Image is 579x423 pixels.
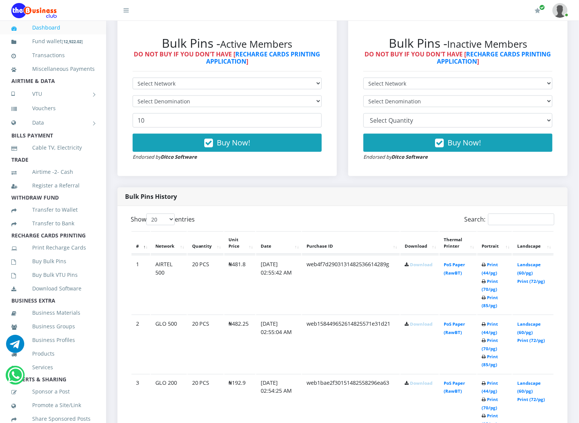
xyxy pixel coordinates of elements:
a: Buy Bulk VTU Pins [11,266,95,284]
td: GLO 500 [151,315,187,373]
a: Print (70/pg) [482,337,498,351]
a: PoS Paper (RawBT) [444,381,465,395]
td: ₦481.8 [224,255,255,314]
a: Data [11,113,95,132]
td: AIRTEL 500 [151,255,187,314]
a: Print (85/pg) [482,354,498,368]
span: Buy Now! [448,137,481,148]
label: Show entries [131,214,195,225]
a: Print (44/pg) [482,262,498,276]
a: Business Materials [11,304,95,322]
a: Landscape (60/pg) [517,321,541,335]
td: web158449652614825571e31d21 [302,315,399,373]
a: Print (72/pg) [517,397,545,403]
td: [DATE] 02:55:42 AM [256,255,301,314]
a: Promote a Site/Link [11,396,95,414]
th: Unit Price: activate to sort column ascending [224,231,255,255]
b: 12,922.02 [63,39,81,44]
a: PoS Paper (RawBT) [444,321,465,335]
a: Cable TV, Electricity [11,139,95,156]
td: 2 [131,315,150,373]
a: Products [11,345,95,362]
a: VTU [11,84,95,103]
td: 1 [131,255,150,314]
i: Renew/Upgrade Subscription [535,8,540,14]
td: ₦482.25 [224,315,255,373]
td: 20 PCS [188,315,224,373]
strong: DO NOT BUY IF YOU DON'T HAVE [ ] [365,50,551,66]
img: User [552,3,568,18]
strong: DO NOT BUY IF YOU DON'T HAVE [ ] [134,50,321,66]
span: Renew/Upgrade Subscription [539,5,545,10]
a: Business Groups [11,318,95,335]
a: Business Profiles [11,331,95,349]
a: Airtime -2- Cash [11,163,95,181]
h2: Bulk Pins - [363,36,552,50]
a: Sponsor a Post [11,383,95,400]
a: Print (72/pg) [517,337,545,343]
th: Thermal Printer: activate to sort column ascending [440,231,477,255]
button: Buy Now! [363,134,552,152]
th: Portrait: activate to sort column ascending [477,231,512,255]
input: Enter Quantity [133,113,322,128]
a: Transactions [11,47,95,64]
a: Download [410,262,433,267]
th: Network: activate to sort column ascending [151,231,187,255]
th: Purchase ID: activate to sort column ascending [302,231,399,255]
img: Logo [11,3,57,18]
strong: Ditco Software [391,153,428,160]
small: Endorsed by [363,153,428,160]
th: Download: activate to sort column ascending [401,231,439,255]
label: Search: [464,214,554,225]
small: [ ] [62,39,83,44]
th: #: activate to sort column descending [131,231,150,255]
a: Download [410,381,433,386]
a: Chat for support [8,372,23,384]
th: Quantity: activate to sort column ascending [188,231,224,255]
a: Print (70/pg) [482,397,498,411]
small: Inactive Members [447,37,527,51]
strong: Ditco Software [161,153,197,160]
select: Showentries [146,214,175,225]
a: Print (44/pg) [482,321,498,335]
th: Date: activate to sort column ascending [256,231,301,255]
a: Services [11,359,95,376]
a: Chat for support [6,340,24,353]
th: Landscape: activate to sort column ascending [513,231,554,255]
a: Print (85/pg) [482,295,498,309]
button: Buy Now! [133,134,322,152]
input: Search: [488,214,554,225]
a: Download [410,321,433,327]
td: web4f7d2903131482536614289g [302,255,399,314]
a: Landscape (60/pg) [517,381,541,395]
a: Fund wallet[12,922.02] [11,33,95,50]
a: Vouchers [11,100,95,117]
small: Active Members [221,37,293,51]
a: PoS Paper (RawBT) [444,262,465,276]
a: Print (44/pg) [482,381,498,395]
h2: Bulk Pins - [133,36,322,50]
a: Buy Bulk Pins [11,253,95,270]
td: 20 PCS [188,255,224,314]
a: Landscape (60/pg) [517,262,541,276]
span: Buy Now! [217,137,250,148]
a: Print Recharge Cards [11,239,95,256]
a: Print (72/pg) [517,278,545,284]
a: RECHARGE CARDS PRINTING APPLICATION [206,50,321,66]
a: Miscellaneous Payments [11,60,95,78]
a: RECHARGE CARDS PRINTING APPLICATION [437,50,551,66]
a: Transfer to Bank [11,215,95,232]
a: Download Software [11,280,95,297]
strong: Bulk Pins History [125,192,177,201]
a: Register a Referral [11,177,95,194]
td: [DATE] 02:55:04 AM [256,315,301,373]
a: Print (70/pg) [482,278,498,292]
a: Transfer to Wallet [11,201,95,219]
a: Dashboard [11,19,95,36]
small: Endorsed by [133,153,197,160]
